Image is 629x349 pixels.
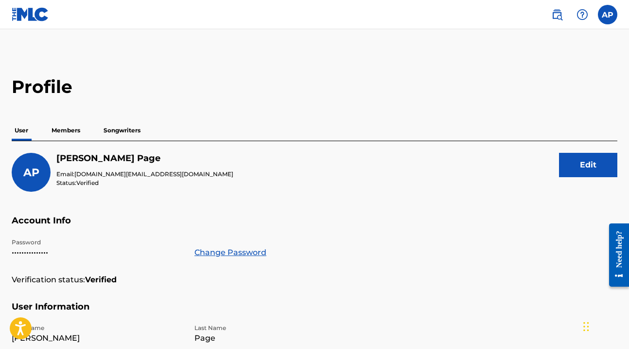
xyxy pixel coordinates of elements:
[12,324,183,332] p: First Name
[12,247,183,258] p: •••••••••••••••
[12,301,617,324] h5: User Information
[74,170,233,178] span: [DOMAIN_NAME][EMAIL_ADDRESS][DOMAIN_NAME]
[194,247,266,258] a: Change Password
[12,238,183,247] p: Password
[580,302,629,349] iframe: Chat Widget
[12,332,183,344] p: [PERSON_NAME]
[49,120,83,141] p: Members
[551,9,563,20] img: search
[598,5,617,24] div: User Menu
[56,153,233,164] h5: Arthur Page
[76,179,99,186] span: Verified
[583,312,589,341] div: Drag
[573,5,592,24] div: Help
[12,76,617,98] h2: Profile
[602,215,629,295] iframe: Resource Center
[12,120,31,141] p: User
[56,170,233,179] p: Email:
[56,179,233,187] p: Status:
[101,120,143,141] p: Songwriters
[559,153,617,177] button: Edit
[577,9,588,20] img: help
[12,7,49,21] img: MLC Logo
[547,5,567,24] a: Public Search
[194,324,366,332] p: Last Name
[12,274,85,286] p: Verification status:
[23,166,39,179] span: AP
[85,274,117,286] strong: Verified
[194,332,366,344] p: Page
[12,215,617,238] h5: Account Info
